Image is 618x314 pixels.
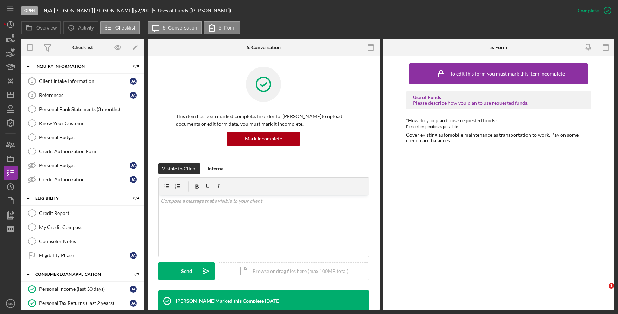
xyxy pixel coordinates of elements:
[44,7,52,13] b: N/A
[134,7,149,13] span: $2,200
[406,118,591,123] div: *How do you plan to use requested funds?
[130,176,137,183] div: J A
[4,296,18,310] button: MK
[25,130,141,144] a: Personal Budget
[413,94,584,100] div: Use of Funds
[130,162,137,169] div: J A
[78,25,94,31] label: Activity
[39,92,130,98] div: References
[63,21,98,34] button: Activity
[130,300,137,307] div: J A
[54,8,134,13] div: [PERSON_NAME] [PERSON_NAME] |
[176,112,351,128] p: This item has been marked complete. In order for [PERSON_NAME] to upload documents or edit form d...
[39,135,140,140] div: Personal Budget
[413,100,584,106] div: Please describe how you plan to use requested funds.
[578,4,599,18] div: Complete
[25,158,141,172] a: Personal BudgetJA
[25,116,141,130] a: Know Your Customer
[36,25,57,31] label: Overview
[8,302,13,306] text: MK
[609,283,614,289] span: 1
[490,45,507,50] div: 5. Form
[39,120,140,126] div: Know Your Customer
[406,132,591,143] div: Cover existing automobile maintenance as transportation to work. Pay on some credit card balances.
[39,163,130,168] div: Personal Budget
[39,286,130,292] div: Personal Income (last 30 days)
[571,4,614,18] button: Complete
[158,163,200,174] button: Visible to Client
[31,93,33,97] tspan: 2
[247,45,281,50] div: 5. Conversation
[35,196,121,201] div: Eligibility
[130,92,137,99] div: J A
[21,6,38,15] div: Open
[21,21,61,34] button: Overview
[25,296,141,310] a: Personal Tax Returns (Last 2 years)JA
[25,144,141,158] a: Credit Authorization Form
[31,79,33,83] tspan: 1
[39,300,130,306] div: Personal Tax Returns (Last 2 years)
[39,253,130,258] div: Eligibility Phase
[39,149,140,154] div: Credit Authorization Form
[25,102,141,116] a: Personal Bank Statements (3 months)
[39,78,130,84] div: Client Intake Information
[219,25,236,31] label: 5. Form
[163,25,197,31] label: 5. Conversation
[72,45,93,50] div: Checklist
[44,8,54,13] div: |
[130,78,137,85] div: J A
[25,74,141,88] a: 1Client Intake InformationJA
[450,71,565,77] div: To edit this form you must mark this item incomplete
[162,163,197,174] div: Visible to Client
[100,21,140,34] button: Checklist
[594,283,611,300] iframe: Intercom live chat
[126,272,139,276] div: 5 / 9
[35,272,121,276] div: Consumer Loan Application
[25,88,141,102] a: 2ReferencesJA
[126,196,139,201] div: 0 / 4
[158,262,215,280] button: Send
[204,163,228,174] button: Internal
[25,282,141,296] a: Personal Income (last 30 days)JA
[181,262,192,280] div: Send
[25,172,141,187] a: Credit AuthorizationJA
[39,177,130,182] div: Credit Authorization
[176,298,264,304] div: [PERSON_NAME] Marked this Complete
[130,286,137,293] div: J A
[148,21,202,34] button: 5. Conversation
[152,8,231,13] div: | 5. Uses of Funds ([PERSON_NAME])
[208,163,225,174] div: Internal
[25,234,141,248] a: Counselor Notes
[115,25,135,31] label: Checklist
[130,252,137,259] div: J A
[39,210,140,216] div: Credit Report
[406,123,591,130] div: Please be specific as possible
[227,132,300,146] button: Mark Incomplete
[25,248,141,262] a: Eligibility PhaseJA
[39,106,140,112] div: Personal Bank Statements (3 months)
[25,206,141,220] a: Credit Report
[265,298,280,304] time: 2025-09-08 16:09
[204,21,240,34] button: 5. Form
[25,220,141,234] a: My Credit Compass
[39,224,140,230] div: My Credit Compass
[39,238,140,244] div: Counselor Notes
[35,64,121,68] div: Inquiry Information
[126,64,139,68] div: 0 / 8
[245,132,282,146] div: Mark Incomplete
